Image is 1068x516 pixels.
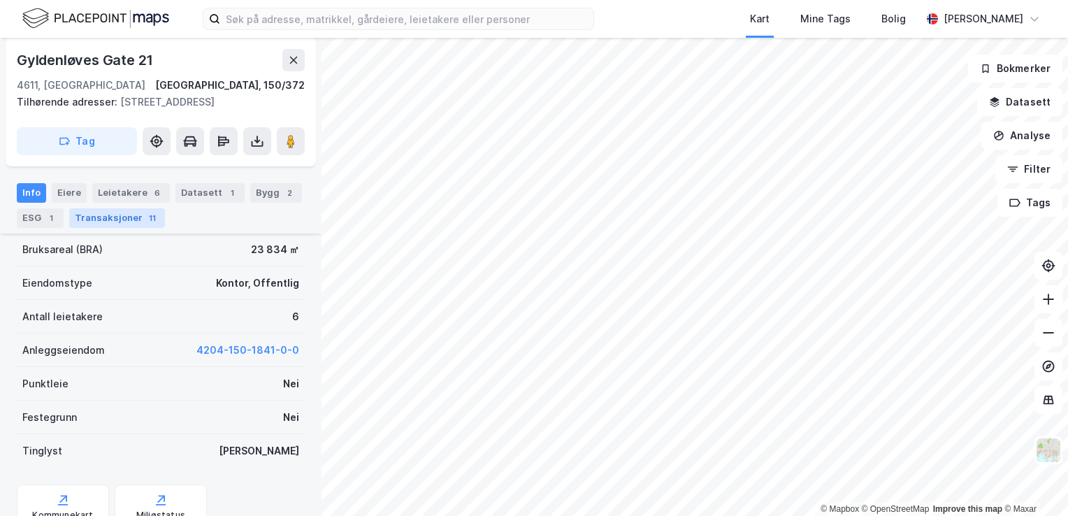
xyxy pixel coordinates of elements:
div: Bruksareal (BRA) [22,241,103,258]
div: [STREET_ADDRESS] [17,94,294,110]
div: Anleggseiendom [22,342,105,359]
div: [GEOGRAPHIC_DATA], 150/372 [155,77,305,94]
button: 4204-150-1841-0-0 [196,342,299,359]
div: Punktleie [22,375,68,392]
div: Kart [750,10,770,27]
div: Leietakere [92,183,170,203]
a: OpenStreetMap [862,504,930,514]
div: Transaksjoner [69,208,165,228]
div: Festegrunn [22,409,77,426]
div: 1 [44,211,58,225]
div: Gyldenløves Gate 21 [17,49,156,71]
div: 1 [225,186,239,200]
iframe: Chat Widget [998,449,1068,516]
div: [PERSON_NAME] [219,443,299,459]
div: Mine Tags [800,10,851,27]
div: ESG [17,208,64,228]
div: Datasett [175,183,245,203]
div: Kontor, Offentlig [216,275,299,292]
input: Søk på adresse, matrikkel, gårdeiere, leietakere eller personer [220,8,593,29]
div: 4611, [GEOGRAPHIC_DATA] [17,77,145,94]
div: Eiere [52,183,87,203]
div: Info [17,183,46,203]
div: 2 [282,186,296,200]
img: logo.f888ab2527a4732fd821a326f86c7f29.svg [22,6,169,31]
button: Tag [17,127,137,155]
div: Kontrollprogram for chat [998,449,1068,516]
button: Bokmerker [968,55,1062,83]
div: 11 [145,211,159,225]
div: 6 [292,308,299,325]
div: 6 [150,186,164,200]
div: Bygg [250,183,302,203]
div: Bolig [881,10,906,27]
div: Eiendomstype [22,275,92,292]
div: Nei [283,409,299,426]
button: Tags [997,189,1062,217]
a: Mapbox [821,504,859,514]
button: Analyse [981,122,1062,150]
a: Improve this map [933,504,1002,514]
div: Nei [283,375,299,392]
div: Tinglyst [22,443,62,459]
button: Filter [995,155,1062,183]
div: Antall leietakere [22,308,103,325]
div: [PERSON_NAME] [944,10,1023,27]
span: Tilhørende adresser: [17,96,120,108]
img: Z [1035,437,1062,464]
div: 23 834 ㎡ [251,241,299,258]
button: Datasett [977,88,1062,116]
